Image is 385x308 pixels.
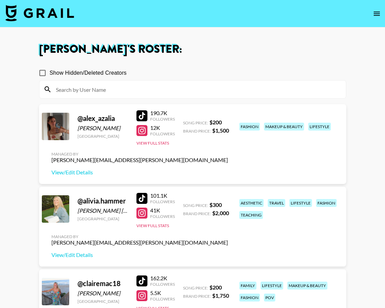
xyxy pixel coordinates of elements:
div: fashion [239,123,260,131]
strong: $ 1,750 [212,292,229,299]
div: fashion [239,294,260,301]
div: Followers [150,116,175,122]
div: [GEOGRAPHIC_DATA] [77,299,128,304]
strong: $ 300 [209,201,222,208]
div: 101.1K [150,192,175,199]
span: Brand Price: [183,211,211,216]
span: Song Price: [183,120,208,125]
div: Followers [150,214,175,219]
div: 5.5K [150,289,175,296]
div: Followers [150,296,175,301]
input: Search by User Name [52,84,342,95]
div: teaching [239,211,263,219]
a: View/Edit Details [51,169,228,176]
div: makeup & beauty [264,123,304,131]
div: lifestyle [308,123,331,131]
div: Followers [150,131,175,136]
div: 190.7K [150,110,175,116]
div: @ alex_azalia [77,114,128,123]
div: [GEOGRAPHIC_DATA] [77,134,128,139]
div: @ alivia.hammer [77,197,128,205]
strong: $ 2,000 [212,210,229,216]
span: Song Price: [183,203,208,208]
div: [PERSON_NAME][EMAIL_ADDRESS][PERSON_NAME][DOMAIN_NAME] [51,157,228,163]
h1: [PERSON_NAME] 's Roster: [39,44,346,55]
div: 41K [150,207,175,214]
span: Brand Price: [183,128,211,134]
div: aesthetic [239,199,264,207]
button: View Full Stats [136,223,169,228]
div: 162.2K [150,275,175,282]
div: @ clairemac18 [77,279,128,288]
div: Followers [150,282,175,287]
div: pov [264,294,275,301]
div: lifestyle [289,199,312,207]
span: Song Price: [183,285,208,291]
div: family [239,282,256,289]
div: fashion [316,199,337,207]
div: [PERSON_NAME][EMAIL_ADDRESS][PERSON_NAME][DOMAIN_NAME] [51,239,228,246]
div: [PERSON_NAME] [77,290,128,297]
strong: $ 200 [209,284,222,291]
span: Show Hidden/Deleted Creators [50,69,127,77]
div: [PERSON_NAME] [77,125,128,132]
span: Brand Price: [183,294,211,299]
a: View/Edit Details [51,251,228,258]
strong: $ 200 [209,119,222,125]
div: [PERSON_NAME] [PERSON_NAME] [77,207,128,214]
div: [GEOGRAPHIC_DATA] [77,216,128,221]
img: Grail Talent [5,5,74,21]
div: Managed By [51,151,228,157]
div: Followers [150,199,175,204]
button: View Full Stats [136,140,169,146]
div: travel [268,199,285,207]
strong: $ 1,500 [212,127,229,134]
div: lifestyle [261,282,283,289]
div: makeup & beauty [287,282,327,289]
div: Managed By [51,234,228,239]
button: open drawer [370,7,384,21]
div: 12K [150,124,175,131]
